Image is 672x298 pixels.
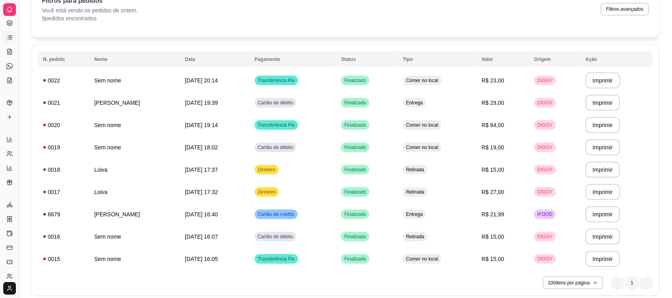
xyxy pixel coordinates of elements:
td: [PERSON_NAME] [90,92,180,114]
div: 6679 [43,210,85,218]
span: IFOOD [536,211,554,218]
span: Finalizado [343,167,368,173]
span: Transferência Pix [256,77,297,84]
span: [DATE] 20:14 [185,77,218,84]
span: DIGGY [536,144,555,151]
div: 0015 [43,255,85,263]
span: [DATE] 19:14 [185,122,218,128]
span: Finalizado [343,256,368,262]
th: Origem [529,51,581,67]
span: Comer no local [404,144,440,151]
div: 0020 [43,121,85,129]
button: Imprimir [586,73,620,88]
td: [PERSON_NAME] [90,203,180,225]
span: [DATE] 16:07 [185,233,218,240]
span: DIGGY [536,77,555,84]
td: Loiva [90,181,180,203]
span: Entrega [404,211,424,218]
th: Data [180,51,250,67]
button: Imprimir [586,139,620,155]
span: R$ 23,00 [482,77,504,84]
th: Nome [90,51,180,67]
td: Loiva [90,159,180,181]
button: 100itens por página [543,276,604,289]
span: Transferência Pix [256,122,297,128]
span: Finalizado [343,189,368,195]
span: Cartão de débito [256,100,295,106]
span: Finalizado [343,77,368,84]
span: R$ 15,00 [482,167,504,173]
span: DIGGY [536,122,555,128]
p: 9 pedidos encontrados [42,14,138,22]
span: Transferência Pix [256,256,297,262]
span: R$ 27,00 [482,189,504,195]
div: 0016 [43,233,85,241]
span: Retirada [404,233,426,240]
td: Sem nome [90,69,180,92]
span: Finalizado [343,100,368,106]
span: DIGGY [536,100,555,106]
th: Valor [477,51,529,67]
td: Sem nome [90,136,180,159]
span: Entrega [404,100,424,106]
span: R$ 21,99 [482,211,504,218]
span: Retirada [404,167,426,173]
th: Tipo [398,51,477,67]
button: Imprimir [586,95,620,111]
div: 0018 [43,166,85,174]
th: Status [336,51,398,67]
span: R$ 15,00 [482,233,504,240]
button: Imprimir [586,117,620,133]
li: pagination item 1 active [626,276,639,289]
div: 0022 [43,76,85,84]
td: Sem nome [90,225,180,248]
span: Finalizado [343,233,368,240]
span: [DATE] 17:37 [185,167,218,173]
nav: pagination navigation [608,273,657,293]
span: Dinheiro [256,167,277,173]
th: N. pedido [38,51,90,67]
span: Retirada [404,189,426,195]
span: DIGGY [536,256,555,262]
span: DIGGY [536,189,555,195]
th: Ação [581,51,653,67]
span: DIGGY [536,167,555,173]
span: Comer no local [404,77,440,84]
span: DIGGY [536,233,555,240]
div: 0019 [43,143,85,151]
span: Comer no local [404,256,440,262]
span: Finalizado [343,122,368,128]
button: Imprimir [586,162,620,178]
span: [DATE] 18:02 [185,144,218,151]
button: Imprimir [586,206,620,222]
td: Sem nome [90,114,180,136]
span: Finalizado [343,211,368,218]
button: Imprimir [586,229,620,245]
span: R$ 29,00 [482,100,504,106]
span: Cartão de débito [256,233,295,240]
span: Comer no local [404,122,440,128]
div: 0017 [43,188,85,196]
td: Sem nome [90,248,180,270]
span: Cartão de débito [256,144,295,151]
th: Pagamento [250,51,337,67]
div: 0021 [43,99,85,107]
span: [DATE] 19:39 [185,100,218,106]
p: Você está vendo os pedidos de ontem. [42,6,138,14]
span: R$ 84,00 [482,122,504,128]
span: Dinheiro [256,189,277,195]
span: Finalizado [343,144,368,151]
span: Cartão de crédito [256,211,296,218]
button: Filtros avançados [601,3,649,16]
span: [DATE] 17:32 [185,189,218,195]
span: [DATE] 16:40 [185,211,218,218]
span: R$ 15,00 [482,256,504,262]
span: [DATE] 16:05 [185,256,218,262]
span: R$ 19,00 [482,144,504,151]
button: Imprimir [586,251,620,267]
button: Imprimir [586,184,620,200]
